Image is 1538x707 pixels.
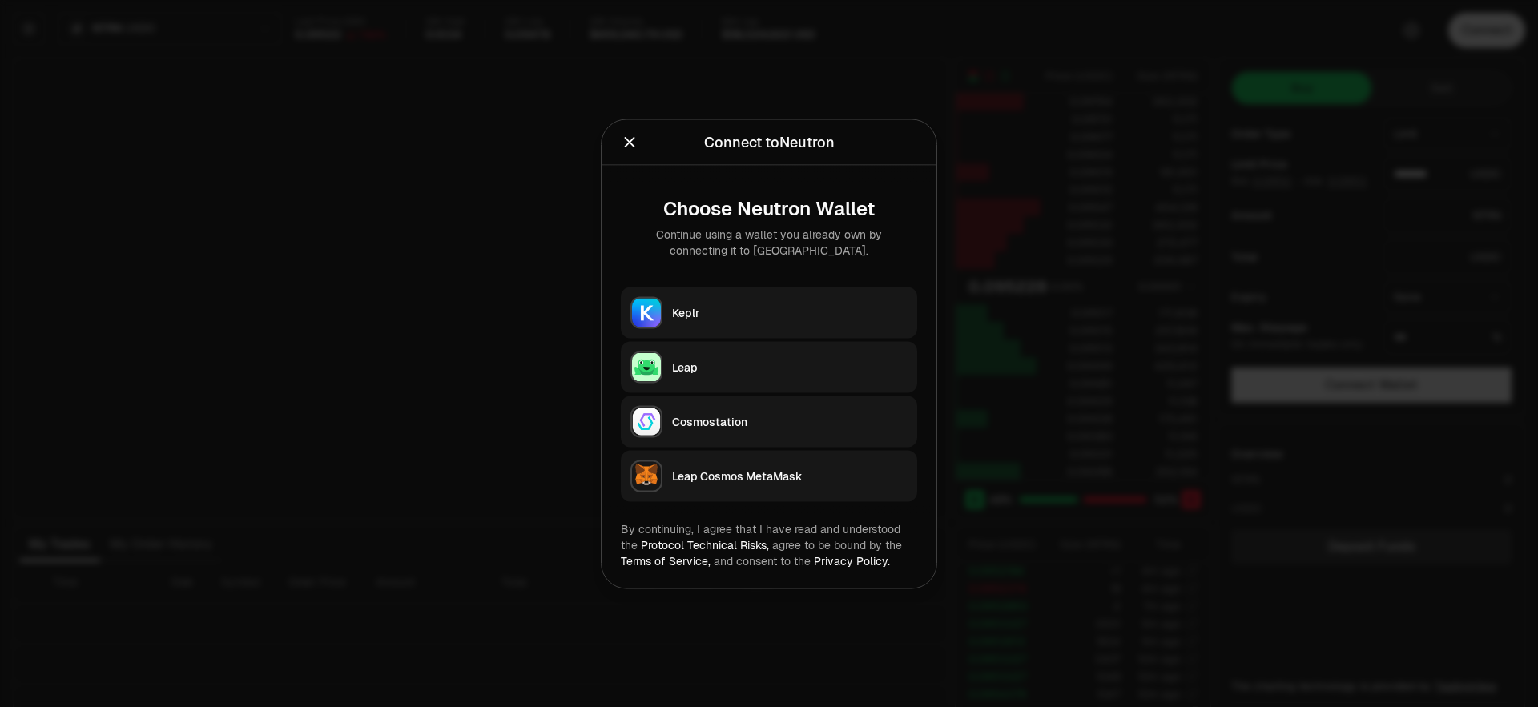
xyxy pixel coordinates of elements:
a: Privacy Policy. [814,553,890,568]
button: CosmostationCosmostation [621,396,917,447]
div: Choose Neutron Wallet [634,197,904,219]
a: Protocol Technical Risks, [641,537,769,552]
a: Terms of Service, [621,553,711,568]
img: Cosmostation [632,407,661,436]
div: Keplr [672,304,908,320]
div: By continuing, I agree that I have read and understood the agree to be bound by the and consent t... [621,520,917,568]
img: Leap Cosmos MetaMask [632,461,661,490]
img: Leap [632,352,661,381]
img: Keplr [632,298,661,327]
div: Leap Cosmos MetaMask [672,468,908,484]
div: Cosmostation [672,413,908,429]
button: LeapLeap [621,341,917,392]
div: Connect to Neutron [704,131,835,153]
button: Close [621,131,638,153]
button: Leap Cosmos MetaMaskLeap Cosmos MetaMask [621,450,917,501]
button: KeplrKeplr [621,287,917,338]
div: Leap [672,359,908,375]
div: Continue using a wallet you already own by connecting it to [GEOGRAPHIC_DATA]. [634,226,904,258]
